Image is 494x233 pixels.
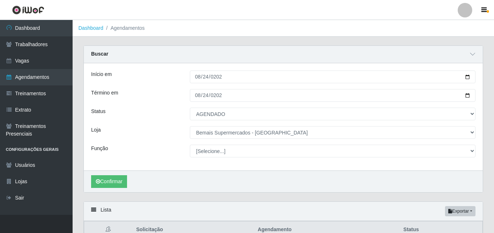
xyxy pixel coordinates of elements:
[91,175,127,188] button: Confirmar
[73,20,494,37] nav: breadcrumb
[91,126,101,134] label: Loja
[91,145,108,152] label: Função
[445,206,475,216] button: Exportar
[78,25,103,31] a: Dashboard
[12,5,44,15] img: CoreUI Logo
[190,71,475,83] input: 00/00/0000
[103,24,145,32] li: Agendamentos
[84,202,483,221] div: Lista
[190,89,475,102] input: 00/00/0000
[91,108,106,115] label: Status
[91,89,118,97] label: Término em
[91,71,112,78] label: Início em
[91,51,108,57] strong: Buscar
